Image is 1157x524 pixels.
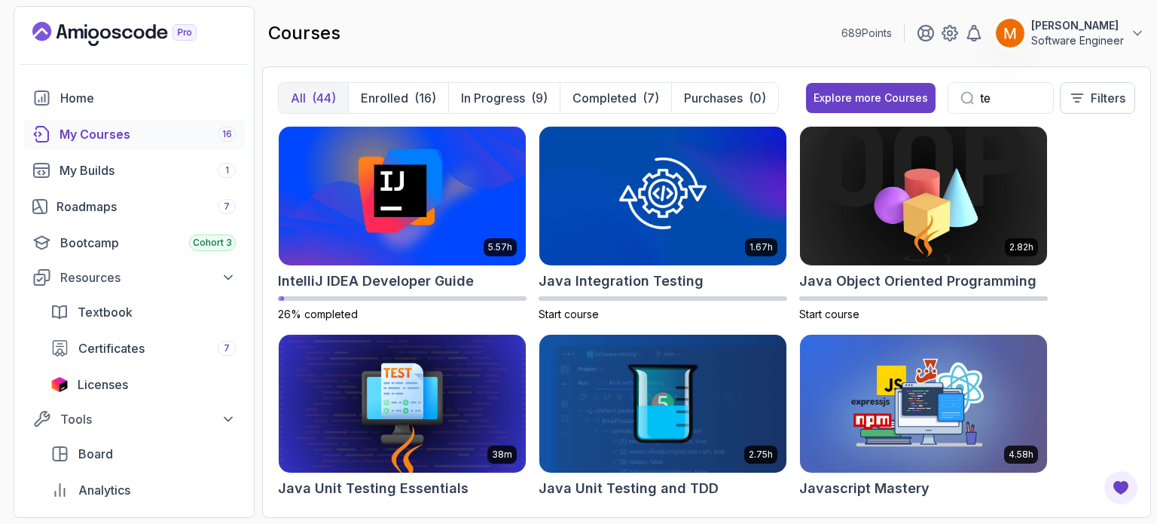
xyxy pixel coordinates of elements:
button: In Progress(9) [448,83,560,113]
p: Purchases [684,89,743,107]
p: 38m [492,449,512,461]
button: Tools [23,406,245,433]
img: jetbrains icon [50,377,69,392]
p: 2.82h [1009,241,1033,253]
div: Explore more Courses [814,90,928,106]
div: My Courses [60,125,236,143]
div: (9) [531,89,548,107]
p: 689 Points [841,26,892,41]
div: (7) [643,89,659,107]
a: home [23,83,245,113]
h2: IntelliJ IDEA Developer Guide [278,271,474,292]
input: Search... [980,89,1041,107]
button: Explore more Courses [806,83,936,113]
p: 5.57h [488,241,512,253]
div: Roadmaps [56,198,236,216]
p: Enrolled [361,89,408,107]
img: Java Object Oriented Programming card [800,127,1047,265]
button: Purchases(0) [671,83,778,113]
a: analytics [41,475,245,505]
button: Open Feedback Button [1103,470,1139,506]
p: Software Engineer [1031,33,1124,48]
img: Java Integration Testing card [539,127,786,265]
a: certificates [41,333,245,363]
h2: Java Object Oriented Programming [799,271,1036,292]
span: Cohort 3 [193,237,232,249]
div: (0) [749,89,766,107]
p: 1.67h [749,241,773,253]
img: user profile image [996,19,1024,47]
div: Tools [60,410,236,428]
div: Home [60,89,236,107]
div: Resources [60,268,236,287]
img: Java Unit Testing Essentials card [279,335,526,473]
p: Filters [1091,89,1125,107]
h2: Java Integration Testing [539,271,704,292]
span: Certificates [78,339,145,357]
a: courses [23,119,245,149]
p: In Progress [461,89,525,107]
p: 4.58h [1009,449,1033,461]
p: Completed [572,89,637,107]
span: Analytics [78,481,130,499]
button: All(44) [279,83,348,113]
span: Licenses [78,375,128,394]
span: 1 [225,164,229,176]
button: user profile image[PERSON_NAME]Software Engineer [995,18,1145,48]
a: bootcamp [23,228,245,258]
button: Resources [23,264,245,291]
a: IntelliJ IDEA Developer Guide card5.57hIntelliJ IDEA Developer Guide26% completed [278,126,527,322]
div: Bootcamp [60,234,236,252]
p: 2.75h [749,449,773,461]
button: Filters [1060,82,1135,114]
h2: Java Unit Testing and TDD [539,478,719,499]
span: 7 [224,342,230,354]
h2: Javascript Mastery [799,478,930,499]
a: licenses [41,369,245,400]
a: Landing page [32,22,231,46]
p: All [291,89,306,107]
a: builds [23,155,245,185]
span: 16 [222,128,232,140]
h2: courses [268,21,340,45]
span: Start course [799,308,859,320]
button: Enrolled(16) [348,83,448,113]
button: Completed(7) [560,83,671,113]
a: textbook [41,297,245,327]
img: Java Unit Testing and TDD card [539,335,786,473]
span: Textbook [78,303,133,321]
img: Javascript Mastery card [800,335,1047,473]
a: board [41,439,245,469]
span: Board [78,445,113,463]
span: 7 [224,201,230,213]
p: [PERSON_NAME] [1031,18,1124,33]
span: 26% completed [278,308,358,320]
a: roadmaps [23,192,245,222]
div: (44) [312,89,336,107]
div: (16) [414,89,436,107]
h2: Java Unit Testing Essentials [278,478,469,499]
img: IntelliJ IDEA Developer Guide card [279,127,526,265]
span: Start course [539,308,599,320]
div: My Builds [60,161,236,179]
